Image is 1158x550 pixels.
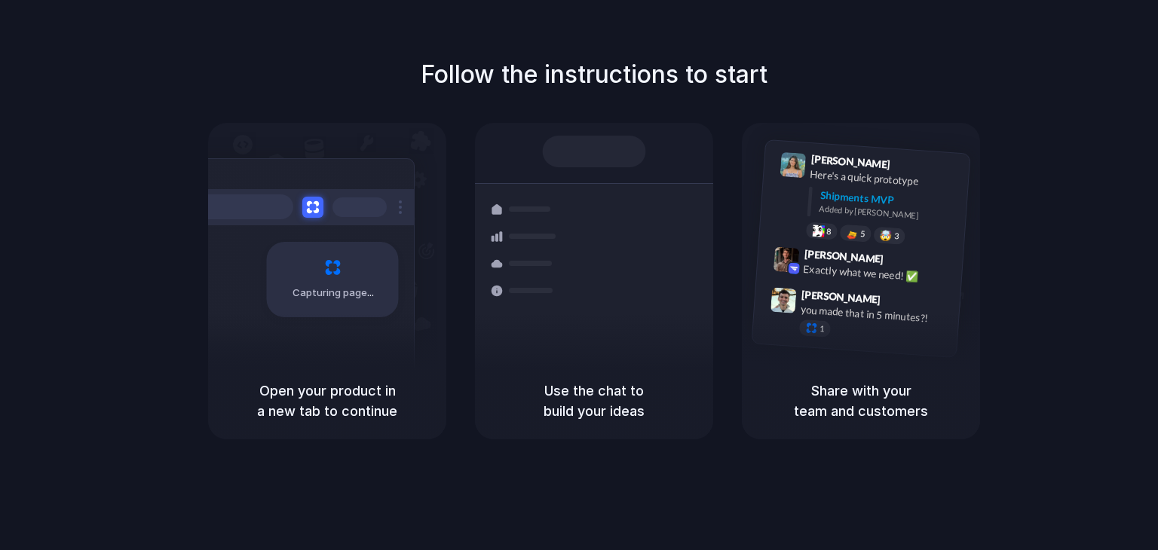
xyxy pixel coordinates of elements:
h5: Share with your team and customers [760,380,962,421]
h5: Open your product in a new tab to continue [226,380,428,421]
span: 8 [826,227,832,235]
span: 9:47 AM [885,293,916,311]
span: [PERSON_NAME] [804,245,884,267]
div: Shipments MVP [819,187,959,212]
span: [PERSON_NAME] [810,151,890,173]
span: 9:41 AM [895,157,926,176]
span: 9:42 AM [888,252,919,270]
h1: Follow the instructions to start [421,57,767,93]
div: 🤯 [880,230,893,241]
h5: Use the chat to build your ideas [493,380,695,421]
div: you made that in 5 minutes?! [800,301,951,327]
div: Exactly what we need! ✅ [803,261,954,286]
div: Here's a quick prototype [810,166,960,191]
div: Added by [PERSON_NAME] [819,202,957,224]
span: 1 [819,324,825,332]
span: 3 [894,231,899,240]
span: [PERSON_NAME] [801,286,881,307]
span: Capturing page [293,286,376,301]
span: 5 [860,229,865,237]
